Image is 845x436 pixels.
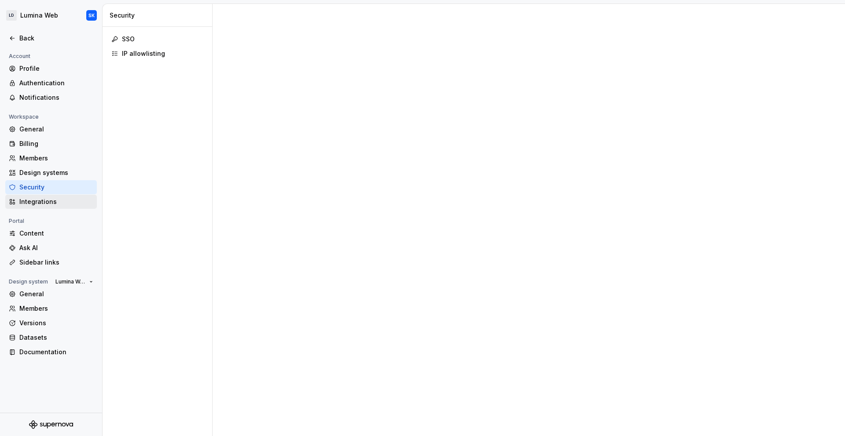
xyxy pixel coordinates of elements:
[5,302,97,316] a: Members
[5,151,97,165] a: Members
[5,112,42,122] div: Workspace
[20,11,58,20] div: Lumina Web
[5,276,51,287] div: Design system
[5,31,97,45] a: Back
[108,47,207,61] a: IP allowlisting
[19,258,93,267] div: Sidebar links
[19,64,93,73] div: Profile
[29,420,73,429] svg: Supernova Logo
[5,331,97,345] a: Datasets
[5,166,97,180] a: Design systems
[110,11,209,20] div: Security
[5,241,97,255] a: Ask AI
[5,345,97,359] a: Documentation
[5,287,97,301] a: General
[5,216,28,226] div: Portal
[19,34,93,43] div: Back
[19,125,93,134] div: General
[19,197,93,206] div: Integrations
[5,91,97,105] a: Notifications
[88,12,95,19] div: SK
[5,255,97,269] a: Sidebar links
[55,278,86,285] span: Lumina Web
[19,333,93,342] div: Datasets
[19,243,93,252] div: Ask AI
[19,290,93,298] div: General
[19,154,93,163] div: Members
[19,139,93,148] div: Billing
[5,195,97,209] a: Integrations
[6,10,17,21] div: LD
[5,180,97,194] a: Security
[19,168,93,177] div: Design systems
[19,183,93,192] div: Security
[5,316,97,330] a: Versions
[19,304,93,313] div: Members
[5,122,97,136] a: General
[19,229,93,238] div: Content
[19,79,93,87] div: Authentication
[122,35,203,44] div: SSO
[5,226,97,240] a: Content
[19,93,93,102] div: Notifications
[5,51,34,62] div: Account
[19,319,93,327] div: Versions
[5,76,97,90] a: Authentication
[5,137,97,151] a: Billing
[5,62,97,76] a: Profile
[2,6,100,25] button: LDLumina WebSK
[19,348,93,356] div: Documentation
[108,32,207,46] a: SSO
[122,49,203,58] div: IP allowlisting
